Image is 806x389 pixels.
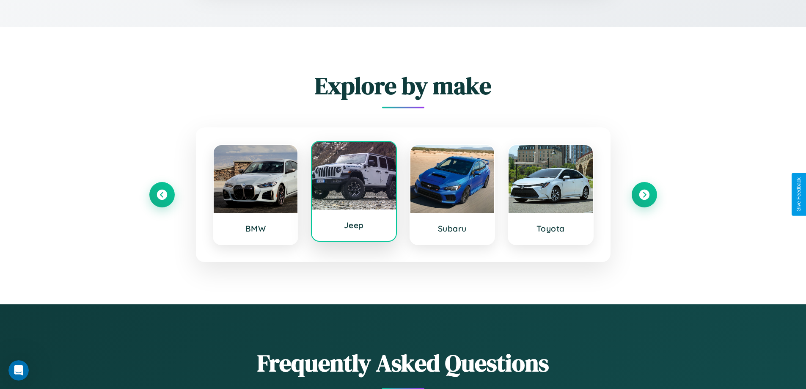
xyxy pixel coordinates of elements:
[517,223,584,234] h3: Toyota
[796,177,802,212] div: Give Feedback
[149,347,657,379] h2: Frequently Asked Questions
[320,220,388,230] h3: Jeep
[149,69,657,102] h2: Explore by make
[222,223,289,234] h3: BMW
[8,360,29,381] iframe: Intercom live chat
[419,223,486,234] h3: Subaru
